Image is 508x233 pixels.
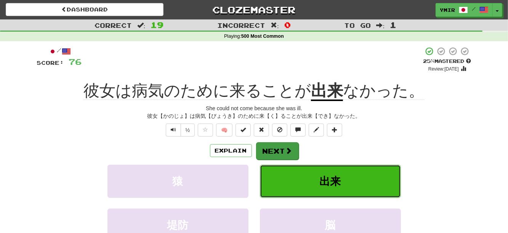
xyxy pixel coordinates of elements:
[210,144,252,157] button: Explain
[151,20,163,29] span: 19
[167,219,189,231] span: 堤防
[216,124,232,137] button: 🧠
[377,22,385,29] span: :
[390,20,396,29] span: 1
[254,124,269,137] button: Reset to 0% Mastered (alt+r)
[290,124,306,137] button: Discuss sentence (alt+u)
[217,21,265,29] span: Incorrect
[472,6,476,11] span: /
[428,66,459,72] small: Review: [DATE]
[284,20,291,29] span: 0
[309,124,324,137] button: Edit sentence (alt+d)
[95,21,132,29] span: Correct
[311,82,343,101] u: 出来
[343,82,425,100] span: なかった。
[325,219,336,231] span: 脳
[271,22,279,29] span: :
[166,124,181,137] button: Play sentence audio (ctl+space)
[423,58,471,65] div: Mastered
[236,124,251,137] button: Set this sentence to 100% Mastered (alt+m)
[69,57,82,66] span: 76
[107,165,248,198] button: 猿
[37,112,471,120] div: 彼女【かのじょ】は病気【びょうき】のために来【く】ることが出来【でき】なかった。
[345,21,371,29] span: To go
[327,124,342,137] button: Add to collection (alt+a)
[272,124,287,137] button: Ignore sentence (alt+i)
[6,3,163,16] a: Dashboard
[436,3,493,17] a: ymir /
[260,165,401,198] button: 出来
[181,124,195,137] button: ½
[423,58,435,64] span: 25 %
[37,59,64,66] span: Score:
[175,3,333,16] a: Clozemaster
[320,175,341,187] span: 出来
[37,47,82,56] div: /
[256,142,299,160] button: Next
[37,104,471,112] div: She could not come because she was ill.
[83,82,311,100] span: 彼女は病気のために来ることが
[137,22,146,29] span: :
[241,34,284,39] strong: 500 Most Common
[198,124,213,137] button: Favorite sentence (alt+f)
[164,124,195,137] div: Text-to-speech controls
[173,175,183,187] span: 猿
[440,6,455,13] span: ymir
